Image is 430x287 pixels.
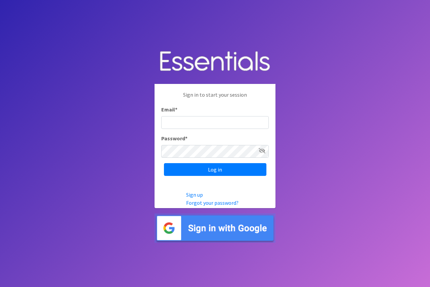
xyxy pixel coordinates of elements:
[161,134,187,142] label: Password
[155,44,275,79] img: Human Essentials
[186,199,239,206] a: Forgot your password?
[175,106,177,113] abbr: required
[186,191,203,198] a: Sign up
[161,105,177,113] label: Email
[185,135,187,142] abbr: required
[155,213,275,243] img: Sign in with Google
[164,163,266,176] input: Log in
[161,91,269,105] p: Sign in to start your session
